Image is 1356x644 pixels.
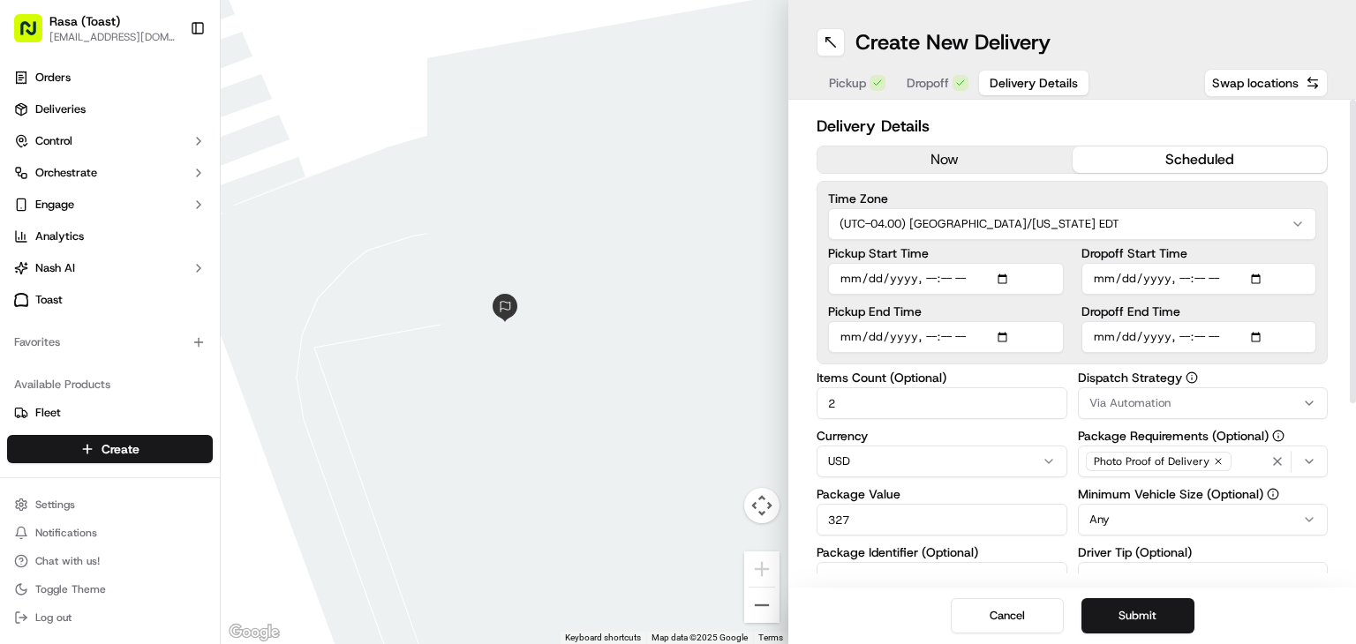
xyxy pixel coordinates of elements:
img: 1736555255976-a54dd68f-1ca7-489b-9aae-adbdc363a1c4 [35,321,49,335]
label: Items Count (Optional) [817,371,1067,384]
button: Settings [7,492,213,517]
a: 💻API Documentation [142,386,290,418]
h1: Create New Delivery [855,28,1051,56]
button: Minimum Vehicle Size (Optional) [1267,488,1279,500]
img: Kevin Monterroza [18,256,46,284]
button: Zoom out [744,588,780,623]
span: Toast [35,292,63,308]
input: Got a question? Start typing here... [46,113,318,131]
span: Delivery Details [990,74,1078,92]
img: Liam S. [18,303,46,332]
span: Settings [35,498,75,512]
button: Dispatch Strategy [1186,371,1198,384]
img: Nash [18,17,53,52]
a: Terms (opens in new tab) [758,633,783,642]
div: We're available if you need us! [79,185,243,199]
div: 📗 [18,395,32,409]
label: Pickup End Time [828,305,1064,318]
label: Package Identifier (Optional) [817,546,1067,558]
img: 1727276513143-84d647e1-66c0-4f92-a045-3c9f9f5dfd92 [37,168,69,199]
img: 1736555255976-a54dd68f-1ca7-489b-9aae-adbdc363a1c4 [18,168,49,199]
a: Fleet [14,405,206,421]
span: • [147,273,153,287]
span: Analytics [35,228,84,244]
span: Swap locations [1212,74,1299,92]
input: Enter package identifier [817,562,1067,594]
img: Google [225,621,283,644]
span: Orchestrate [35,165,97,181]
button: Rasa (Toast)[EMAIL_ADDRESS][DOMAIN_NAME] [7,7,183,49]
button: [EMAIL_ADDRESS][DOMAIN_NAME] [49,30,176,44]
button: now [817,146,1073,173]
label: Pickup Start Time [828,247,1064,259]
span: Log out [35,610,72,625]
span: Photo Proof of Delivery [1094,454,1209,468]
label: Dropoff End Time [1081,305,1317,318]
span: Deliveries [35,101,86,117]
div: Favorites [7,328,213,356]
button: Create [7,435,213,463]
label: Dropoff Start Time [1081,247,1317,259]
div: Past conversations [18,228,118,243]
button: Notifications [7,520,213,545]
button: scheduled [1073,146,1328,173]
span: Nash AI [35,260,75,276]
label: Currency [817,430,1067,442]
a: Toast [7,286,213,314]
button: Nash AI [7,254,213,282]
a: Orders [7,64,213,92]
span: API Documentation [167,393,283,411]
label: Package Value [817,488,1067,500]
span: Create [102,440,139,458]
button: Chat with us! [7,549,213,573]
span: Map data ©2025 Google [652,633,748,642]
button: Toggle Theme [7,577,213,602]
button: Zoom in [744,551,780,587]
span: Knowledge Base [35,393,135,411]
span: Notifications [35,526,97,540]
label: Package Requirements (Optional) [1078,430,1329,442]
p: Welcome 👋 [18,70,321,98]
button: Keyboard shortcuts [565,632,641,644]
button: Start new chat [300,173,321,194]
a: Deliveries [7,95,213,124]
button: Submit [1081,598,1194,633]
span: Via Automation [1089,395,1171,411]
label: Dispatch Strategy [1078,371,1329,384]
div: 💻 [149,395,163,409]
button: Orchestrate [7,159,213,187]
span: Chat with us! [35,554,100,568]
span: Pickup [829,74,866,92]
span: [DATE] [156,320,192,334]
button: Control [7,127,213,155]
button: Fleet [7,399,213,427]
a: Open this area in Google Maps (opens a new window) [225,621,283,644]
button: Log out [7,605,213,630]
button: Cancel [951,598,1064,633]
input: Enter number of items [817,387,1067,419]
input: Enter driver tip amount [1078,562,1329,594]
button: Rasa (Toast) [49,12,120,30]
span: • [147,320,153,334]
span: Engage [35,197,74,213]
div: Start new chat [79,168,290,185]
input: Enter package value [817,504,1067,535]
div: Available Products [7,371,213,399]
a: Analytics [7,222,213,251]
button: Map camera controls [744,488,780,523]
span: Pylon [176,437,214,450]
button: Photo Proof of Delivery [1078,446,1329,477]
label: Time Zone [828,192,1316,205]
label: Minimum Vehicle Size (Optional) [1078,488,1329,500]
span: Fleet [35,405,61,421]
button: Package Requirements (Optional) [1272,430,1284,442]
span: Toggle Theme [35,582,106,596]
a: Powered byPylon [124,436,214,450]
h2: Delivery Details [817,114,1328,139]
button: Via Automation [1078,387,1329,419]
button: Engage [7,191,213,219]
button: See all [274,225,321,246]
span: [DATE] [156,273,192,287]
